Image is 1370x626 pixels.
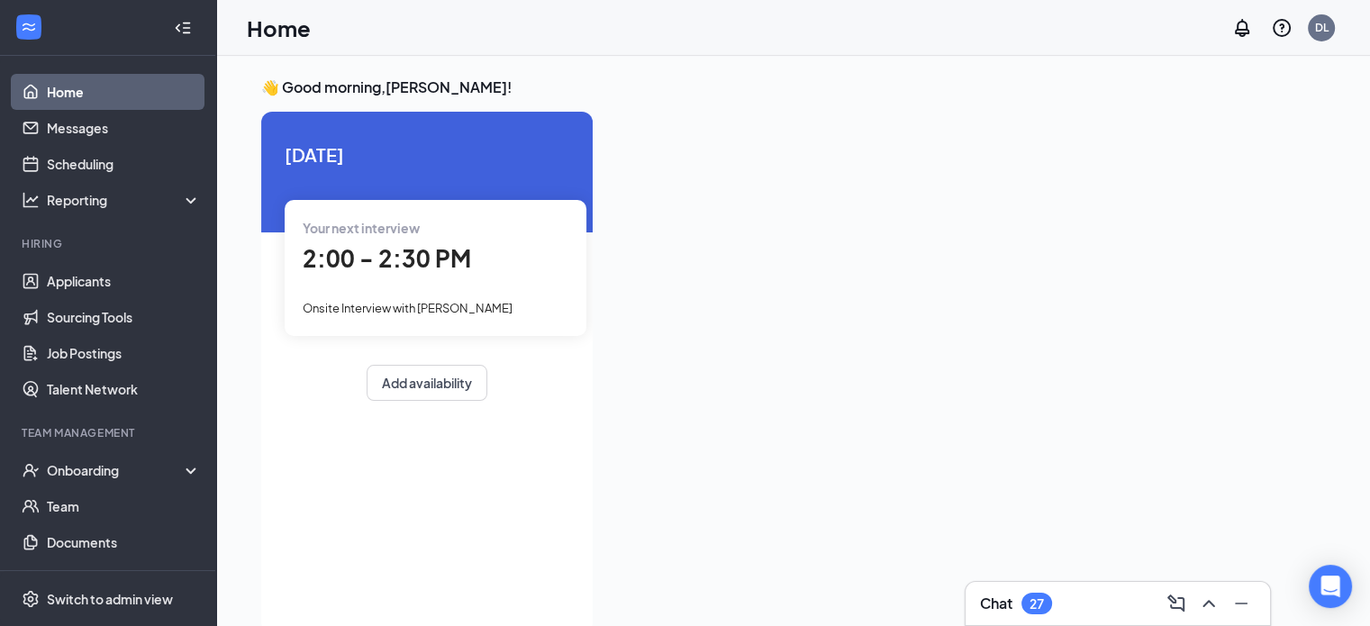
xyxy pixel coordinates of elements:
[47,371,201,407] a: Talent Network
[1166,593,1187,614] svg: ComposeMessage
[22,191,40,209] svg: Analysis
[1227,589,1256,618] button: Minimize
[1198,593,1220,614] svg: ChevronUp
[303,243,471,273] span: 2:00 - 2:30 PM
[1271,17,1293,39] svg: QuestionInfo
[1309,565,1352,608] div: Open Intercom Messenger
[47,335,201,371] a: Job Postings
[47,299,201,335] a: Sourcing Tools
[47,263,201,299] a: Applicants
[47,524,201,560] a: Documents
[303,220,420,236] span: Your next interview
[174,19,192,37] svg: Collapse
[367,365,487,401] button: Add availability
[303,301,513,315] span: Onsite Interview with [PERSON_NAME]
[1230,593,1252,614] svg: Minimize
[20,18,38,36] svg: WorkstreamLogo
[47,461,186,479] div: Onboarding
[47,560,201,596] a: Surveys
[47,488,201,524] a: Team
[1030,596,1044,612] div: 27
[47,110,201,146] a: Messages
[22,236,197,251] div: Hiring
[285,141,569,168] span: [DATE]
[1194,589,1223,618] button: ChevronUp
[47,191,202,209] div: Reporting
[22,425,197,440] div: Team Management
[22,461,40,479] svg: UserCheck
[261,77,1325,97] h3: 👋 Good morning, [PERSON_NAME] !
[1315,20,1329,35] div: DL
[47,146,201,182] a: Scheduling
[47,590,173,608] div: Switch to admin view
[1162,589,1191,618] button: ComposeMessage
[22,590,40,608] svg: Settings
[980,594,1012,613] h3: Chat
[1231,17,1253,39] svg: Notifications
[247,13,311,43] h1: Home
[47,74,201,110] a: Home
